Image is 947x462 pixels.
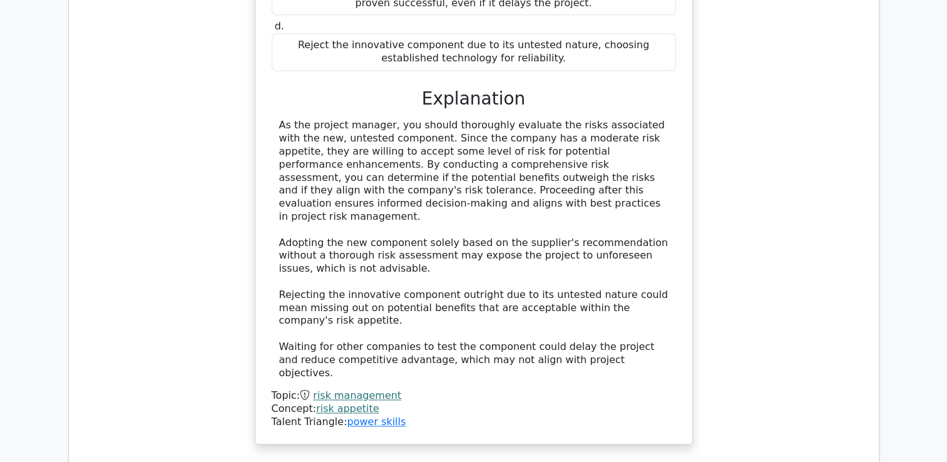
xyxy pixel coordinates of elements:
a: risk management [313,389,401,401]
h3: Explanation [279,88,668,110]
span: d. [275,20,284,32]
div: As the project manager, you should thoroughly evaluate the risks associated with the new, unteste... [279,119,668,379]
div: Topic: [272,389,676,403]
a: power skills [347,416,406,428]
div: Concept: [272,403,676,416]
div: Reject the innovative component due to its untested nature, choosing established technology for r... [272,33,676,71]
div: Talent Triangle: [272,389,676,428]
a: risk appetite [316,403,379,414]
